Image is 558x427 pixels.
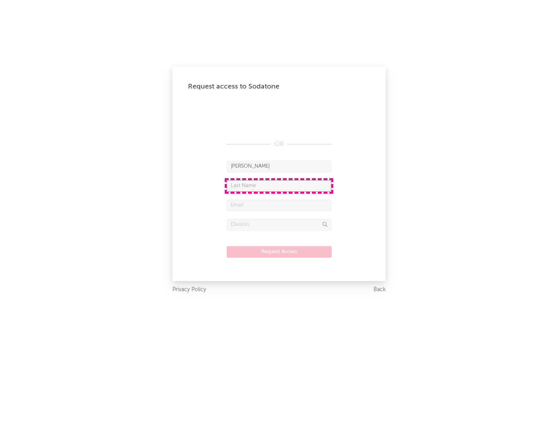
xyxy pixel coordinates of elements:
input: First Name [227,161,331,172]
div: OR [227,140,331,149]
div: Request access to Sodatone [188,82,370,91]
a: Privacy Policy [172,285,206,295]
input: Last Name [227,180,331,192]
button: Request Access [227,246,332,258]
input: Email [227,200,331,211]
a: Back [374,285,386,295]
input: Division [227,219,331,231]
